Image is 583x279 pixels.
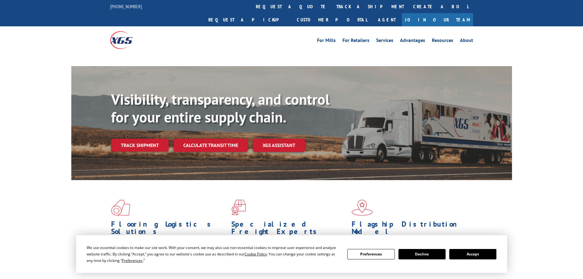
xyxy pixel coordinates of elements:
[449,249,496,259] button: Accept
[352,221,467,238] h1: Flagship Distribution Model
[87,244,340,264] div: We use essential cookies to make our site work. With your consent, we may also use non-essential ...
[122,258,143,263] span: Preferences
[317,38,336,45] a: For Mills
[111,221,227,238] h1: Flooring Logistics Solutions
[398,249,446,259] button: Decline
[402,13,473,26] a: Join Our Team
[460,38,473,45] a: About
[110,3,142,9] a: [PHONE_NUMBER]
[432,38,453,45] a: Resources
[400,38,425,45] a: Advantages
[111,90,330,126] b: Visibility, transparency, and control for your entire supply chain.
[352,200,373,216] img: xgs-icon-flagship-distribution-model-red
[231,200,246,216] img: xgs-icon-focused-on-flooring-red
[376,38,393,45] a: Services
[342,38,369,45] a: For Retailers
[372,13,402,26] a: Agent
[347,249,394,259] button: Preferences
[111,139,169,152] a: Track shipment
[111,200,130,216] img: xgs-icon-total-supply-chain-intelligence-red
[204,13,292,26] a: Request a pickup
[76,235,507,273] div: Cookie Consent Prompt
[292,13,372,26] a: Customer Portal
[245,251,267,257] span: Cookie Policy
[231,221,347,238] h1: Specialized Freight Experts
[174,139,248,152] a: Calculate transit time
[253,139,305,152] a: XGS ASSISTANT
